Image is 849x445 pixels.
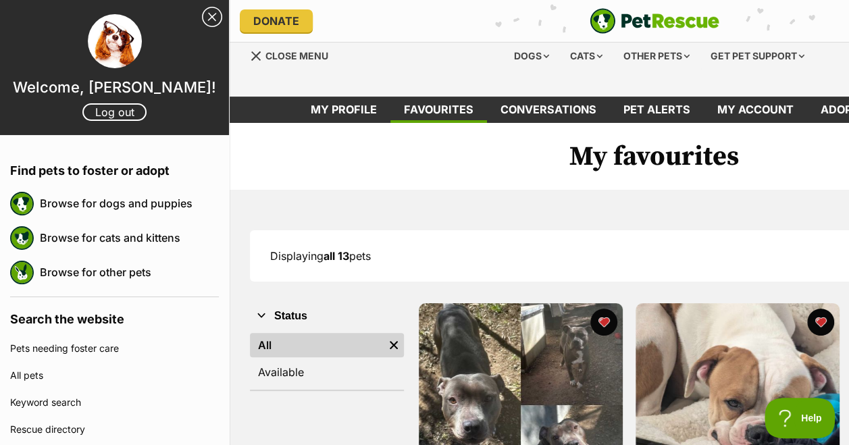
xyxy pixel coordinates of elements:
[88,14,142,68] img: profile image
[704,97,807,123] a: My account
[590,8,719,34] img: logo-e224e6f780fb5917bec1dbf3a21bbac754714ae5b6737aabdf751b685950b380.svg
[590,8,719,34] a: PetRescue
[40,224,219,252] a: Browse for cats and kittens
[265,50,328,61] span: Close menu
[202,7,222,27] a: Close Sidebar
[10,389,219,416] a: Keyword search
[701,43,814,70] div: Get pet support
[765,398,835,438] iframe: Help Scout Beacon - Open
[40,189,219,217] a: Browse for dogs and puppies
[614,43,699,70] div: Other pets
[487,97,610,123] a: conversations
[297,97,390,123] a: My profile
[808,309,835,336] button: favourite
[390,97,487,123] a: Favourites
[250,43,338,67] a: Menu
[270,249,371,263] span: Displaying pets
[324,249,349,263] strong: all 13
[250,333,384,357] a: All
[10,297,219,335] h4: Search the website
[10,362,219,389] a: All pets
[10,192,34,215] img: petrescue logo
[10,416,219,443] a: Rescue directory
[505,43,559,70] div: Dogs
[250,307,404,325] button: Status
[610,97,704,123] a: Pet alerts
[250,360,404,384] a: Available
[590,309,617,336] button: favourite
[10,226,34,250] img: petrescue logo
[250,330,404,390] div: Status
[240,9,313,32] a: Donate
[561,43,612,70] div: Cats
[82,103,147,121] a: Log out
[10,335,219,362] a: Pets needing foster care
[10,149,219,186] h4: Find pets to foster or adopt
[384,333,404,357] a: Remove filter
[40,258,219,286] a: Browse for other pets
[10,261,34,284] img: petrescue logo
